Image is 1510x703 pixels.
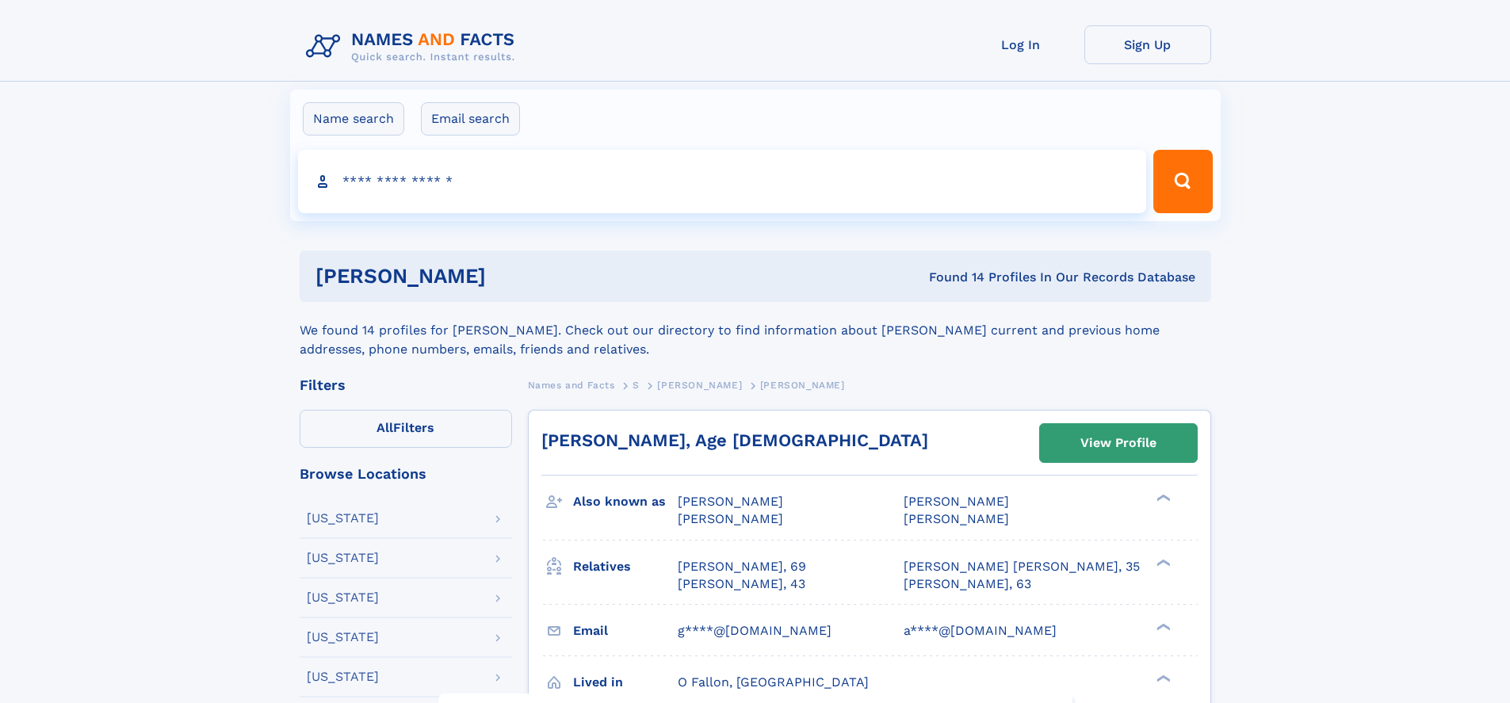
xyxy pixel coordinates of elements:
span: [PERSON_NAME] [904,494,1009,509]
span: [PERSON_NAME] [760,380,845,391]
span: [PERSON_NAME] [657,380,742,391]
a: [PERSON_NAME], Age [DEMOGRAPHIC_DATA] [541,430,928,450]
div: View Profile [1080,425,1156,461]
div: Filters [300,378,512,392]
div: [US_STATE] [307,631,379,644]
div: [US_STATE] [307,591,379,604]
span: S [633,380,640,391]
span: All [377,420,393,435]
div: ❯ [1153,557,1172,567]
h3: Also known as [573,488,678,515]
div: [US_STATE] [307,671,379,683]
h3: Relatives [573,553,678,580]
label: Email search [421,102,520,136]
a: Sign Up [1084,25,1211,64]
a: [PERSON_NAME], 63 [904,575,1031,593]
span: O Fallon, [GEOGRAPHIC_DATA] [678,674,869,690]
a: Log In [958,25,1084,64]
a: [PERSON_NAME], 69 [678,558,806,575]
label: Filters [300,410,512,448]
h3: Email [573,617,678,644]
h1: [PERSON_NAME] [315,266,708,286]
a: [PERSON_NAME], 43 [678,575,805,593]
span: [PERSON_NAME] [904,511,1009,526]
img: Logo Names and Facts [300,25,528,68]
div: ❯ [1153,621,1172,632]
label: Name search [303,102,404,136]
button: Search Button [1153,150,1212,213]
div: [US_STATE] [307,552,379,564]
div: [US_STATE] [307,512,379,525]
div: ❯ [1153,493,1172,503]
span: [PERSON_NAME] [678,494,783,509]
input: search input [298,150,1147,213]
span: [PERSON_NAME] [678,511,783,526]
div: We found 14 profiles for [PERSON_NAME]. Check out our directory to find information about [PERSON... [300,302,1211,359]
div: Browse Locations [300,467,512,481]
a: [PERSON_NAME] [PERSON_NAME], 35 [904,558,1140,575]
h3: Lived in [573,669,678,696]
a: View Profile [1040,424,1197,462]
a: [PERSON_NAME] [657,375,742,395]
div: Found 14 Profiles In Our Records Database [707,269,1195,286]
a: S [633,375,640,395]
a: Names and Facts [528,375,615,395]
div: ❯ [1153,673,1172,683]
